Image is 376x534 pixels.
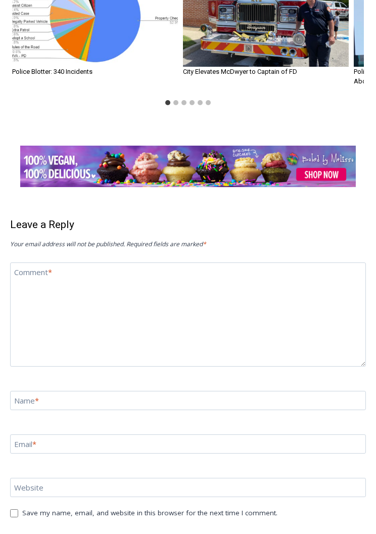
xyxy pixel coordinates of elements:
a: City Elevates McDwyer to Captain of FD [183,68,297,75]
div: No Generators on Trucks so No Noise or Pollution [106,31,146,86]
h4: Book [PERSON_NAME]'s Good Humor for Your Event [8,102,134,125]
button: Go to slide 1 [165,100,170,105]
span: Your email address will not be published. [10,240,125,248]
span: Required fields are marked [126,240,206,248]
ul: Select a slide to show [12,99,364,107]
a: Police Blotter: 340 Incidents [12,68,92,75]
input: Name [10,391,366,410]
span: Open Tues. - Sun. [PHONE_NUMBER] [3,104,99,143]
input: Website [10,478,366,497]
a: Book [PERSON_NAME]'s Good Humor for Your Event [1,101,151,126]
label: Email [14,439,36,453]
button: Go to slide 3 [181,100,186,105]
button: Go to slide 4 [190,100,195,105]
div: Located at [STREET_ADDRESS][PERSON_NAME] [104,63,149,121]
label: Website [14,483,43,496]
label: Comment [14,268,52,281]
label: Save my name, email, and website in this browser for the next time I comment. [18,509,277,518]
img: Baked by Melissa [20,146,356,187]
a: Open Tues. - Sun. [PHONE_NUMBER] [1,102,102,126]
input: Email [10,434,366,454]
button: Go to slide 5 [198,100,203,105]
button: Go to slide 6 [206,100,211,105]
label: Name [14,396,39,409]
h3: Leave a Reply [10,217,366,233]
button: Go to slide 2 [173,100,178,105]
